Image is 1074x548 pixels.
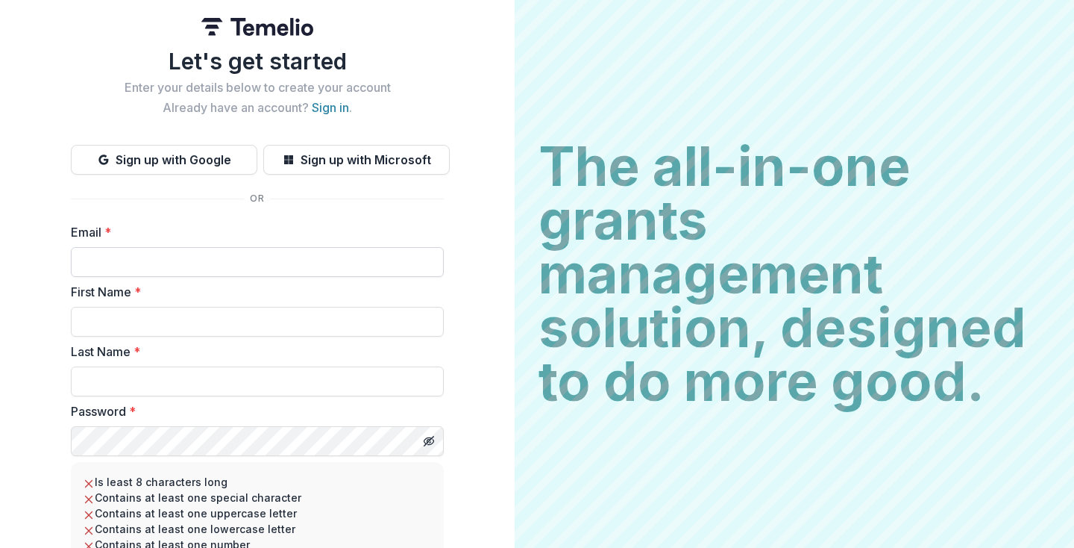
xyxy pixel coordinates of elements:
h1: Let's get started [71,48,444,75]
label: Email [71,223,435,241]
label: First Name [71,283,435,301]
li: Contains at least one lowercase letter [83,521,432,537]
a: Sign in [312,100,349,115]
li: Is least 8 characters long [83,474,432,490]
li: Contains at least one uppercase letter [83,505,432,521]
button: Toggle password visibility [417,429,441,453]
button: Sign up with Google [71,145,257,175]
img: Temelio [201,18,313,36]
label: Password [71,402,435,420]
label: Last Name [71,343,435,361]
h2: Already have an account? . [71,101,444,115]
li: Contains at least one special character [83,490,432,505]
h2: Enter your details below to create your account [71,81,444,95]
button: Sign up with Microsoft [263,145,450,175]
